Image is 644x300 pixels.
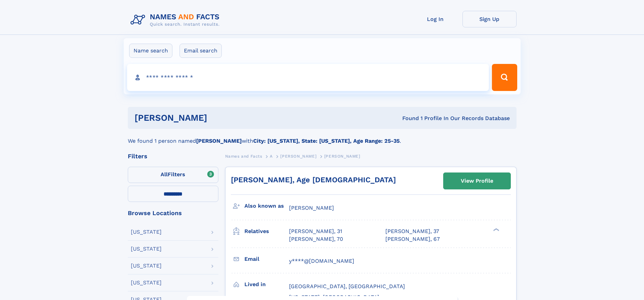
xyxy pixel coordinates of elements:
h3: Also known as [244,200,289,212]
label: Name search [129,44,172,58]
span: A [270,154,273,159]
a: [PERSON_NAME] [280,152,316,160]
a: Sign Up [462,11,517,27]
h3: Lived in [244,279,289,290]
label: Filters [128,167,218,183]
h1: [PERSON_NAME] [135,114,305,122]
a: [PERSON_NAME], 70 [289,235,343,243]
span: All [161,171,168,178]
a: Log In [408,11,462,27]
div: We found 1 person named with . [128,129,517,145]
div: [US_STATE] [131,280,162,285]
a: View Profile [444,173,510,189]
h3: Relatives [244,226,289,237]
div: [US_STATE] [131,229,162,235]
input: search input [127,64,489,91]
span: [PERSON_NAME] [280,154,316,159]
div: Browse Locations [128,210,218,216]
span: [PERSON_NAME] [324,154,360,159]
b: City: [US_STATE], State: [US_STATE], Age Range: 25-35 [253,138,400,144]
a: A [270,152,273,160]
a: Names and Facts [225,152,262,160]
a: [PERSON_NAME], 37 [385,228,439,235]
span: [GEOGRAPHIC_DATA], [GEOGRAPHIC_DATA] [289,283,405,290]
div: [US_STATE] [131,263,162,269]
span: [PERSON_NAME] [289,205,334,211]
div: Found 1 Profile In Our Records Database [305,115,510,122]
a: [PERSON_NAME], 31 [289,228,342,235]
b: [PERSON_NAME] [196,138,242,144]
div: ❯ [492,228,500,232]
button: Search Button [492,64,517,91]
div: View Profile [461,173,493,189]
img: Logo Names and Facts [128,11,225,29]
a: [PERSON_NAME], Age [DEMOGRAPHIC_DATA] [231,176,396,184]
div: [US_STATE] [131,246,162,252]
label: Email search [180,44,222,58]
h3: Email [244,253,289,265]
a: [PERSON_NAME], 67 [385,235,440,243]
div: Filters [128,153,218,159]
